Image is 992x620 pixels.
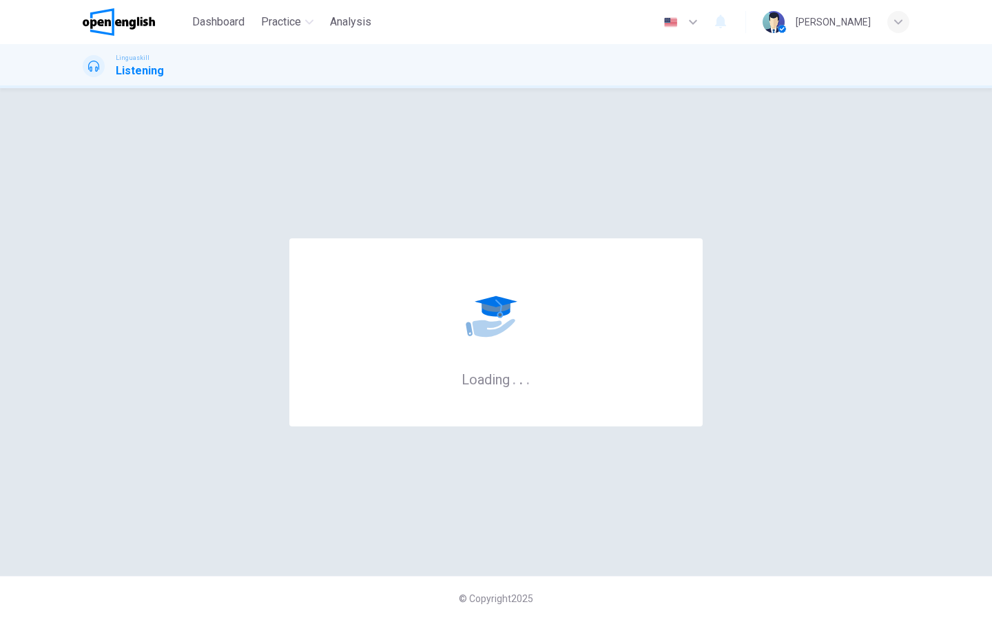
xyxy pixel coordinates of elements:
h6: . [519,366,524,389]
span: Practice [261,14,301,30]
span: Analysis [330,14,371,30]
span: Linguaskill [116,53,149,63]
a: OpenEnglish logo [83,8,187,36]
h6: . [512,366,517,389]
h1: Listening [116,63,164,79]
img: OpenEnglish logo [83,8,155,36]
span: Dashboard [192,14,245,30]
img: en [662,17,679,28]
h6: . [526,366,530,389]
button: Analysis [324,10,377,34]
img: Profile picture [763,11,785,33]
div: [PERSON_NAME] [796,14,871,30]
button: Practice [256,10,319,34]
h6: Loading [462,370,530,388]
button: Dashboard [187,10,250,34]
span: © Copyright 2025 [459,593,533,604]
